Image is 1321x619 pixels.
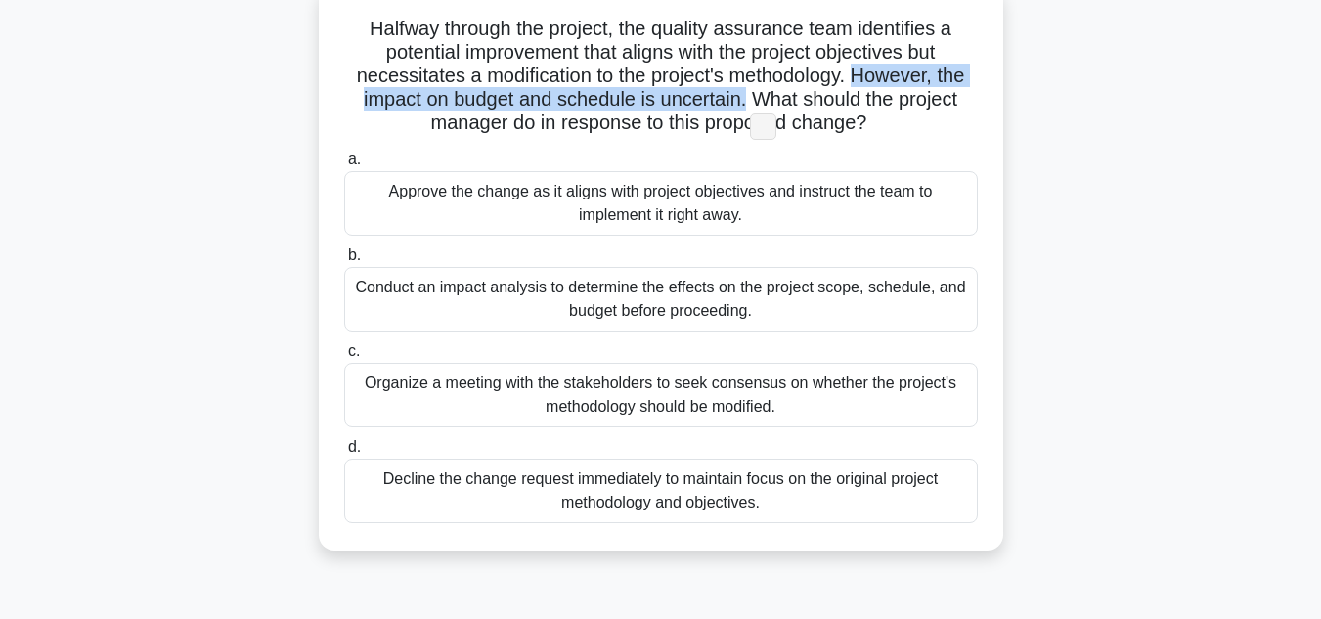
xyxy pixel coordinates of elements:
[344,171,978,236] div: Approve the change as it aligns with project objectives and instruct the team to implement it rig...
[342,17,980,136] h5: Halfway through the project, the quality assurance team identifies a potential improvement that a...
[344,267,978,332] div: Conduct an impact analysis to determine the effects on the project scope, schedule, and budget be...
[344,459,978,523] div: Decline the change request immediately to maintain focus on the original project methodology and ...
[348,151,361,167] span: a.
[348,438,361,455] span: d.
[344,363,978,427] div: Organize a meeting with the stakeholders to seek consensus on whether the project's methodology s...
[348,342,360,359] span: c.
[348,246,361,263] span: b.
